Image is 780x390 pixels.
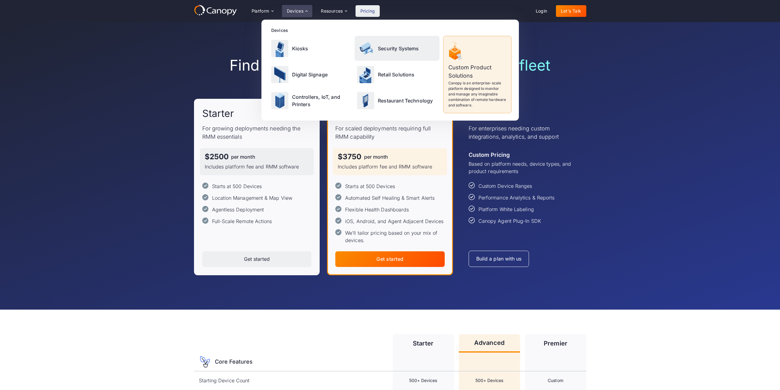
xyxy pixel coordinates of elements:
p: For enterprises needing custom integrations, analytics, and support [469,124,578,141]
div: Starting Device Count [199,377,250,384]
p: Kiosks [292,45,308,52]
a: Login [531,5,552,17]
p: Based on platform needs, device types, and product requirements [469,160,578,175]
div: Platform [252,9,269,13]
div: Performance Analytics & Reports [478,194,554,201]
div: Starts at 500 Devices [212,183,262,190]
div: Custom [548,377,563,384]
div: Custom Device Ranges [478,182,532,190]
a: Get started [202,251,312,267]
div: $3750 [338,153,361,160]
nav: Devices [261,20,519,121]
div: Starts at 500 Devices [345,183,395,190]
p: Restaurant Technology [378,97,433,104]
p: Controllers, IoT, and Printers [292,93,351,108]
div: Resources [316,5,352,17]
div: Automated Self Healing & Smart Alerts [345,194,435,202]
p: Security Systems [378,45,419,52]
div: Location Management & Map View [212,194,292,202]
div: Devices [271,27,512,33]
div: per month [231,154,255,159]
a: Restaurant Technology [355,88,439,113]
div: $2500 [205,153,229,160]
p: Includes platform fee and RMM software [205,163,309,170]
a: Digital Signage [269,62,354,87]
div: Devices [287,9,304,13]
h2: Core Features [215,358,253,365]
div: Advanced [474,340,504,346]
div: 500+ Devices [409,377,437,384]
div: Resources [321,9,343,13]
p: Digital Signage [292,71,328,78]
h1: Find the right plan for [194,56,586,74]
a: Let's Talk [556,5,586,17]
a: Security Systems [355,36,439,61]
div: Custom Pricing [469,151,510,159]
a: Kiosks [269,36,354,61]
p: Canopy is an enterprise-scale platform designed to monitor and manage any imaginable combination ... [448,80,506,108]
p: Custom Product Solutions [448,63,506,80]
p: For growing deployments needing the RMM essentials [202,124,312,141]
div: Get started [376,256,403,262]
a: Custom Product SolutionsCanopy is an enterprise-scale platform designed to monitor and manage any... [443,36,512,113]
div: Flexible Health Dashboards [345,206,409,213]
h2: Starter [202,107,234,120]
div: iOS, Android, and Agent Adjacent Devices [345,218,443,225]
a: Get started [335,251,445,267]
div: Platform [247,5,278,17]
div: Starter [413,340,433,346]
div: Build a plan with us [476,256,522,262]
div: Get started [244,256,270,262]
div: Premier [544,340,567,346]
p: Includes platform fee and RMM software [338,163,442,170]
a: Controllers, IoT, and Printers [269,88,354,113]
div: per month [364,154,388,159]
div: Devices [282,5,313,17]
p: Retail Solutions [378,71,415,78]
div: 500+ Devices [475,377,504,384]
div: Full-Scale Remote Actions [212,218,272,225]
div: Canopy Agent Plug-In SDK [478,217,541,225]
a: Pricing [356,5,380,17]
a: Retail Solutions [355,62,439,87]
div: Agentless Deployment [212,206,264,213]
div: Platform White Labeling [478,206,534,213]
a: Build a plan with us [469,251,529,267]
div: We’ll tailor pricing based on your mix of devices. [345,229,445,244]
p: For scaled deployments requiring full RMM capability [335,124,445,141]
